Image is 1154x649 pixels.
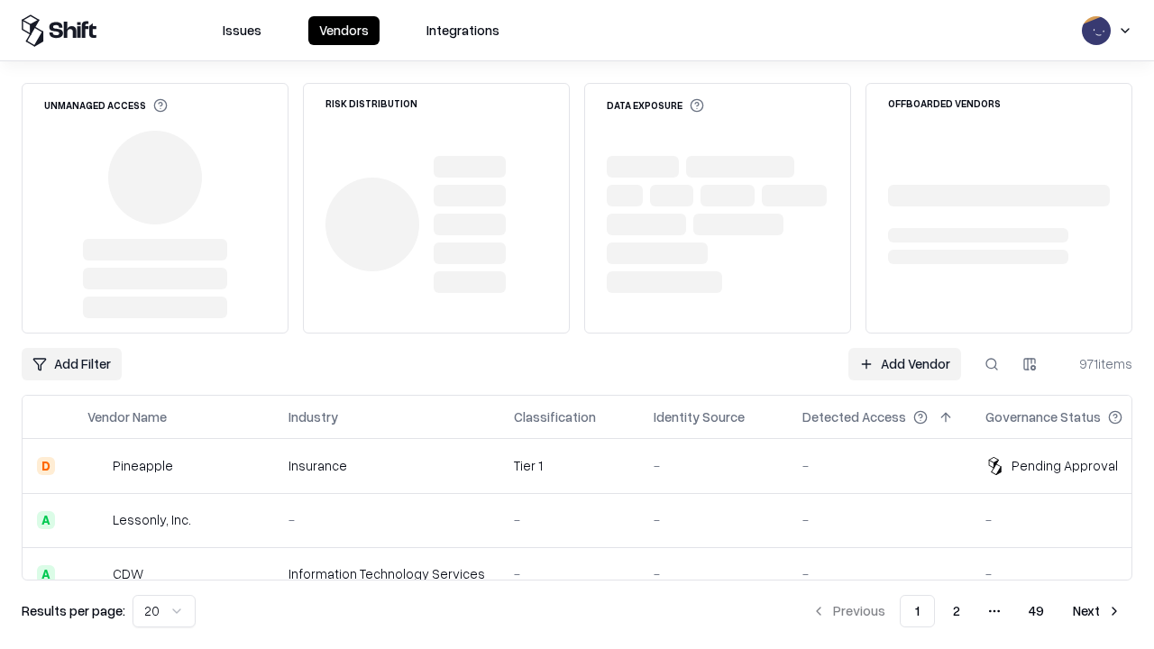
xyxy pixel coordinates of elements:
div: D [37,457,55,475]
div: Information Technology Services [288,564,485,583]
div: Offboarded Vendors [888,98,1001,108]
div: Identity Source [654,407,745,426]
div: Unmanaged Access [44,98,168,113]
button: Next [1062,595,1132,627]
div: Data Exposure [607,98,704,113]
div: - [802,456,957,475]
div: - [985,510,1151,529]
div: - [802,564,957,583]
div: Pending Approval [1012,456,1118,475]
div: Industry [288,407,338,426]
button: 2 [939,595,975,627]
div: Pineapple [113,456,173,475]
button: 1 [900,595,935,627]
div: Insurance [288,456,485,475]
button: Add Filter [22,348,122,380]
div: Risk Distribution [325,98,417,108]
div: Governance Status [985,407,1101,426]
div: - [514,510,625,529]
div: - [654,564,774,583]
div: - [654,510,774,529]
div: Classification [514,407,596,426]
div: - [985,564,1151,583]
button: Issues [212,16,272,45]
div: 971 items [1060,354,1132,373]
nav: pagination [801,595,1132,627]
div: - [288,510,485,529]
div: CDW [113,564,143,583]
div: Vendor Name [87,407,167,426]
img: Pineapple [87,457,105,475]
button: 49 [1014,595,1058,627]
div: - [802,510,957,529]
div: A [37,565,55,583]
div: - [654,456,774,475]
img: Lessonly, Inc. [87,511,105,529]
button: Integrations [416,16,510,45]
div: - [514,564,625,583]
img: CDW [87,565,105,583]
div: Lessonly, Inc. [113,510,191,529]
button: Vendors [308,16,380,45]
div: Detected Access [802,407,906,426]
div: A [37,511,55,529]
p: Results per page: [22,601,125,620]
div: Tier 1 [514,456,625,475]
a: Add Vendor [848,348,961,380]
